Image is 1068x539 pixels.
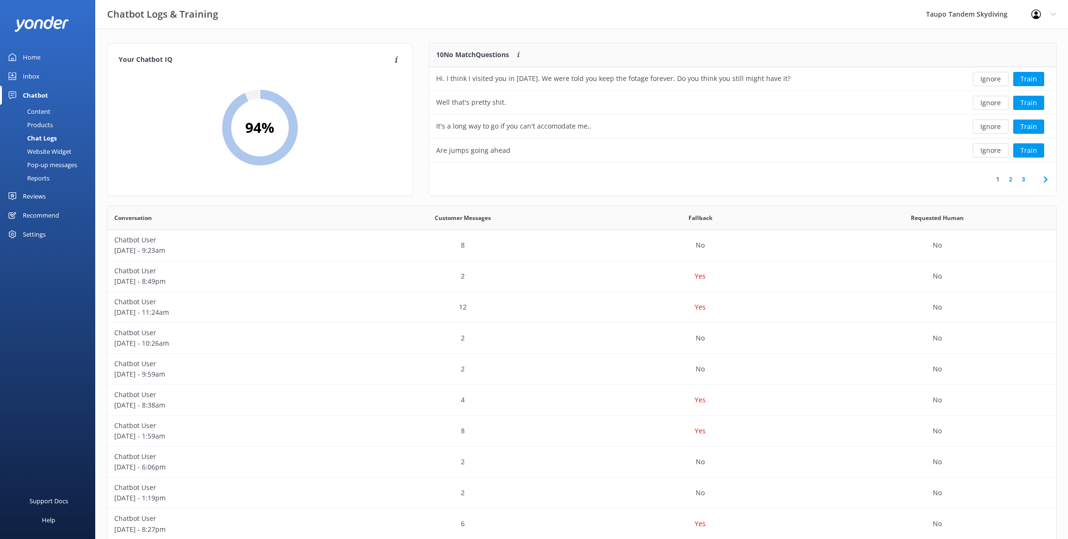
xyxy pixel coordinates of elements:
p: No [933,333,942,343]
p: Chatbot User [114,359,337,369]
p: Chatbot User [114,297,337,307]
div: Home [23,48,40,67]
p: No [933,240,942,250]
p: No [933,302,942,312]
p: [DATE] - 1:59am [114,431,337,441]
p: 8 [461,240,465,250]
p: 6 [461,519,465,529]
p: Yes [695,519,706,529]
span: Conversation [114,213,152,222]
div: row [107,323,1056,354]
p: [DATE] - 9:23am [114,245,337,256]
a: Products [6,118,95,131]
p: 2 [461,364,465,374]
p: Chatbot User [114,482,337,493]
div: row [107,416,1056,447]
p: No [933,364,942,374]
p: Yes [695,426,706,436]
span: Requested Human [911,213,964,222]
p: [DATE] - 8:38am [114,400,337,410]
p: Chatbot User [114,328,337,338]
p: Yes [695,302,706,312]
p: No [933,395,942,405]
span: Customer Messages [435,213,491,222]
div: row [429,139,1056,162]
div: Well that's pretty shit. [436,97,506,108]
div: Settings [23,225,46,244]
p: 8 [461,426,465,436]
div: row [107,447,1056,478]
img: yonder-white-logo.png [14,16,69,32]
div: grid [429,67,1056,162]
div: Chat Logs [6,131,57,145]
p: [DATE] - 8:27pm [114,524,337,535]
p: No [696,333,705,343]
div: Reports [6,171,50,185]
p: Chatbot User [114,420,337,431]
div: row [107,230,1056,261]
div: Content [6,105,50,118]
p: [DATE] - 6:06pm [114,462,337,472]
div: row [107,354,1056,385]
div: Chatbot [23,86,48,105]
p: 2 [461,488,465,498]
h2: 94 % [245,116,274,139]
div: row [429,91,1056,115]
div: Website Widget [6,145,71,158]
button: Train [1013,96,1044,110]
div: Pop-up messages [6,158,77,171]
div: row [429,67,1056,91]
p: No [933,457,942,467]
div: Inbox [23,67,40,86]
h4: Your Chatbot IQ [119,55,392,65]
div: row [429,115,1056,139]
p: No [933,488,942,498]
p: No [933,426,942,436]
p: Chatbot User [114,266,337,276]
div: Support Docs [30,491,68,510]
div: Products [6,118,53,131]
a: Pop-up messages [6,158,95,171]
a: Reports [6,171,95,185]
div: row [107,385,1056,416]
a: 2 [1004,175,1017,184]
button: Ignore [973,96,1008,110]
a: Content [6,105,95,118]
button: Ignore [973,120,1008,134]
p: [DATE] - 10:26am [114,338,337,349]
button: Train [1013,143,1044,158]
p: [DATE] - 11:24am [114,307,337,318]
p: Chatbot User [114,235,337,245]
button: Ignore [973,143,1008,158]
p: No [933,519,942,529]
p: Chatbot User [114,513,337,524]
div: row [107,292,1056,323]
p: [DATE] - 9:59am [114,369,337,379]
p: No [696,457,705,467]
p: Yes [695,395,706,405]
h3: Chatbot Logs & Training [107,7,218,22]
a: 1 [991,175,1004,184]
div: Recommend [23,206,59,225]
div: Reviews [23,187,46,206]
div: It's a long way to go if you can't accomodate me,. [436,121,591,131]
div: Are jumps going ahead [436,145,510,156]
p: Yes [695,271,706,281]
p: 2 [461,457,465,467]
p: 2 [461,333,465,343]
a: Chat Logs [6,131,95,145]
div: Help [42,510,55,529]
p: No [696,240,705,250]
p: 2 [461,271,465,281]
a: 3 [1017,175,1030,184]
button: Train [1013,72,1044,86]
p: 10 No Match Questions [436,50,509,60]
button: Ignore [973,72,1008,86]
p: No [933,271,942,281]
p: Chatbot User [114,451,337,462]
p: 4 [461,395,465,405]
p: No [696,364,705,374]
a: Website Widget [6,145,95,158]
button: Train [1013,120,1044,134]
p: Chatbot User [114,389,337,400]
